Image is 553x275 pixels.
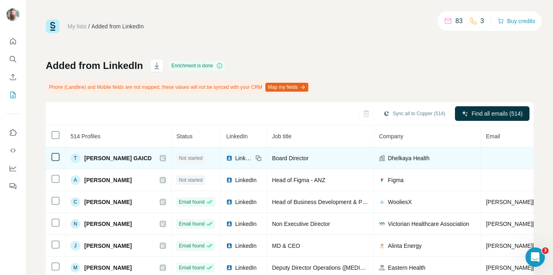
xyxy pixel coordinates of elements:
[272,199,390,205] span: Head of Business Development & Partnerships
[226,155,233,161] img: LinkedIn logo
[455,16,463,26] p: 83
[388,154,429,162] span: Dhelkaya Health
[272,264,415,271] span: Deputy Director Operations ([MEDICAL_DATA] Services)
[272,155,308,161] span: Board Director
[226,264,233,271] img: LinkedIn logo
[84,220,132,228] span: [PERSON_NAME]
[235,198,256,206] span: LinkedIn
[379,177,385,183] img: company-logo
[84,176,132,184] span: [PERSON_NAME]
[179,220,204,228] span: Email found
[46,80,310,94] div: Phone (Landline) and Mobile fields are not mapped, these values will not be synced with your CRM
[226,199,233,205] img: LinkedIn logo
[388,264,425,272] span: Eastern Health
[84,242,132,250] span: [PERSON_NAME]
[6,8,19,21] img: Avatar
[88,22,90,30] li: /
[379,133,403,140] span: Company
[84,198,132,206] span: [PERSON_NAME]
[235,264,256,272] span: LinkedIn
[68,23,87,30] a: My lists
[70,175,80,185] div: A
[70,241,80,251] div: J
[169,61,225,71] div: Enrichment is done
[70,133,100,140] span: 514 Profiles
[6,179,19,193] button: Feedback
[70,219,80,229] div: N
[226,243,233,249] img: LinkedIn logo
[272,177,325,183] span: Head of Figma - ANZ
[265,83,308,92] button: Map my fields
[272,243,300,249] span: MD & CEO
[379,243,385,249] img: company-logo
[6,52,19,67] button: Search
[46,59,143,72] h1: Added from LinkedIn
[6,161,19,176] button: Dashboard
[6,34,19,49] button: Quick start
[455,106,530,121] button: Find all emails (514)
[70,153,80,163] div: T
[235,176,256,184] span: LinkedIn
[379,221,385,227] img: company-logo
[379,264,385,271] img: company-logo
[70,263,80,273] div: M
[6,70,19,84] button: Enrich CSV
[378,107,451,120] button: Sync all to Copper (514)
[179,242,204,249] span: Email found
[388,242,421,250] span: Alinta Energy
[497,15,535,27] button: Buy credits
[272,221,330,227] span: Non Executive Director
[388,220,469,228] span: Victorian Healthcare Association
[6,88,19,102] button: My lists
[486,133,500,140] span: Email
[480,16,484,26] p: 3
[6,143,19,158] button: Use Surfe API
[379,199,385,205] img: company-logo
[472,110,523,118] span: Find all emails (514)
[46,19,60,33] img: Surfe Logo
[388,176,404,184] span: Figma
[92,22,144,30] div: Added from LinkedIn
[272,133,291,140] span: Job title
[235,242,256,250] span: LinkedIn
[226,177,233,183] img: LinkedIn logo
[525,247,545,267] iframe: Intercom live chat
[179,155,203,162] span: Not started
[176,133,192,140] span: Status
[226,221,233,227] img: LinkedIn logo
[179,264,204,271] span: Email found
[84,154,152,162] span: [PERSON_NAME] GAICD
[179,176,203,184] span: Not started
[542,247,549,254] span: 3
[235,154,253,162] span: LinkedIn
[70,197,80,207] div: C
[6,125,19,140] button: Use Surfe on LinkedIn
[388,198,412,206] span: WooliesX
[226,133,248,140] span: LinkedIn
[235,220,256,228] span: LinkedIn
[84,264,132,272] span: [PERSON_NAME]
[179,198,204,206] span: Email found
